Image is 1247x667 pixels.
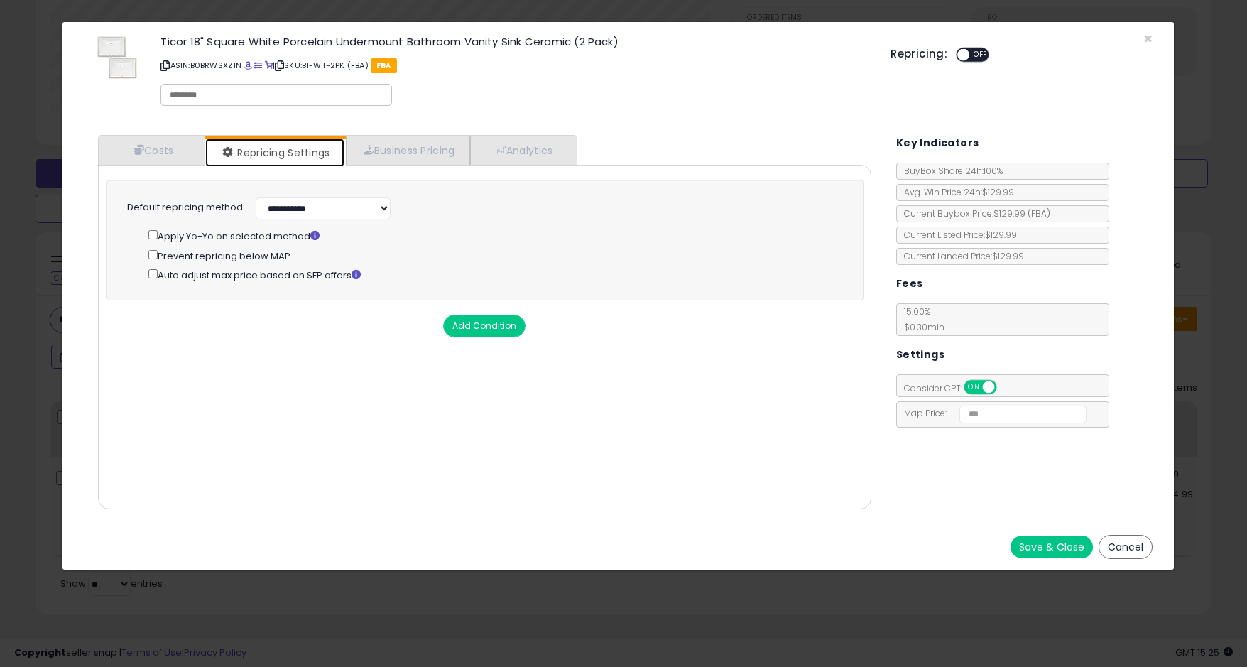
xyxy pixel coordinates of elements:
a: All offer listings [254,60,262,71]
a: Your listing only [265,60,273,71]
div: Prevent repricing below MAP [148,247,842,264]
h5: Fees [896,275,923,293]
span: OFF [994,381,1017,394]
span: $129.99 [993,207,1050,219]
span: × [1143,28,1153,49]
span: Current Landed Price: $129.99 [897,250,1024,262]
button: Save & Close [1011,536,1093,558]
label: Default repricing method: [127,201,245,215]
h5: Key Indicators [896,134,979,152]
span: $0.30 min [897,321,944,333]
a: Business Pricing [346,136,470,165]
a: BuyBox page [244,60,252,71]
button: Add Condition [443,315,526,337]
a: Costs [99,136,205,165]
div: Auto adjust max price based on SFP offers [148,266,842,283]
span: ( FBA ) [1028,207,1050,219]
span: OFF [969,49,992,61]
h3: Ticor 18" Square White Porcelain Undermount Bathroom Vanity Sink Ceramic (2 Pack) [160,36,869,47]
span: Avg. Win Price 24h: $129.99 [897,186,1014,198]
span: FBA [371,58,397,73]
span: 15.00 % [897,305,944,333]
span: ON [965,381,983,394]
h5: Repricing: [891,48,947,60]
button: Cancel [1099,535,1153,559]
span: Consider CPT: [897,382,1015,394]
div: Apply Yo-Yo on selected method [148,227,842,244]
span: BuyBox Share 24h: 100% [897,165,1003,177]
img: 21gr1uRnKDL._SL60_.jpg [96,36,138,79]
p: ASIN: B0BRWSXZ1N | SKU: B1-WT-2PK (FBA) [160,54,869,77]
a: Repricing Settings [205,139,344,167]
h5: Settings [896,346,944,364]
span: Map Price: [897,407,1087,419]
span: Current Listed Price: $129.99 [897,229,1017,241]
a: Analytics [470,136,575,165]
span: Current Buybox Price: [897,207,1050,219]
